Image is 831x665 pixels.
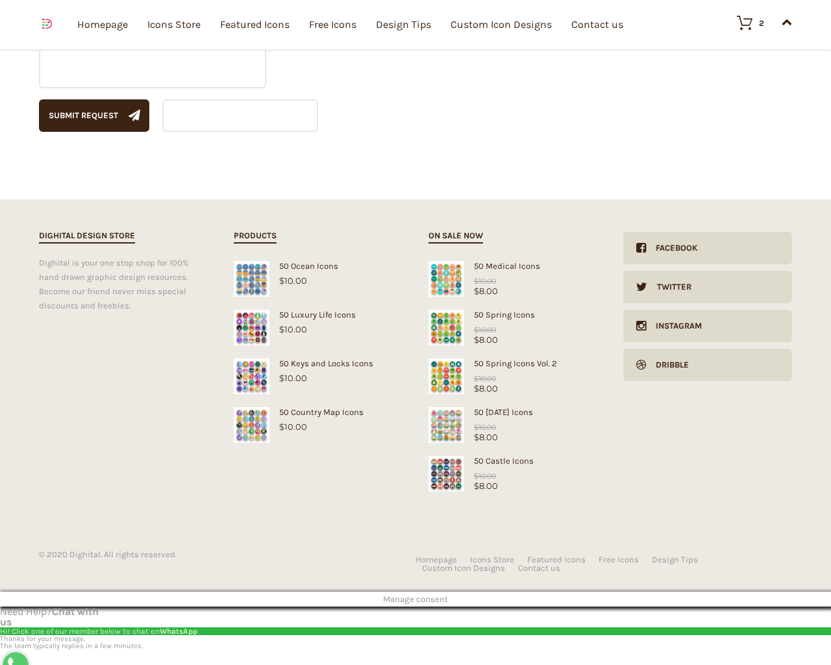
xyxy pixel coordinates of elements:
bdi: 10.00 [474,374,496,383]
bdi: 8.00 [474,481,498,491]
div: 50 Country Map Icons [234,407,403,417]
a: Homepage [415,555,457,564]
span: $ [474,423,478,432]
span: Manage consent [383,594,448,604]
a: Facebook [623,232,792,264]
span: $ [474,471,478,481]
span: $ [279,421,284,432]
bdi: 8.00 [474,383,498,394]
div: 50 Castle Icons [428,456,597,466]
div: © 2020 Dighital. All rights reserved. [39,550,415,558]
span: $ [474,286,479,296]
bdi: 10.00 [279,421,307,432]
div: Instagram [646,310,702,342]
a: Design Tips [652,555,698,564]
h2: Dighital Design Store [39,229,135,244]
a: Contact us [518,564,560,572]
bdi: 10.00 [279,275,307,286]
div: Facebook [646,232,698,264]
img: Medical Icons [428,261,464,297]
div: 50 Spring Icons Vol. 2 [428,358,597,368]
div: 50 Keys and Locks Icons [234,358,403,368]
span: $ [474,374,478,383]
span: $ [474,334,479,345]
div: Dribble [646,349,689,381]
a: Spring Icons50 Spring Icons Vol. 2$8.00 [428,358,597,394]
bdi: 10.00 [474,325,496,334]
a: Castle Icons50 Castle Icons$8.00 [428,456,597,491]
div: 50 Ocean Icons [234,261,403,271]
strong: WhatsApp [160,627,197,636]
h2: On sale now [428,229,483,244]
div: 50 Luxury Life Icons [234,310,403,320]
img: Easter Icons [428,407,464,443]
a: Featured Icons [527,555,586,564]
img: Spring Icons [428,358,464,394]
h2: Products [234,229,277,244]
a: Custom Icon Designs [422,564,505,572]
bdi: 8.00 [474,334,498,345]
bdi: 10.00 [474,423,496,432]
span: $ [279,324,284,334]
bdi: 10.00 [279,373,307,383]
a: 2 [724,15,764,31]
div: 50 [DATE] Icons [428,407,597,417]
a: 50 Luxury Life Icons$10.00 [234,310,403,334]
span: $ [474,383,479,394]
a: Medical Icons50 Medical Icons$8.00 [428,261,597,296]
bdi: 8.00 [474,432,498,442]
div: Dighital is your one stop shop for 100% hand drawn graphic design resources. Become our friend ne... [39,256,208,313]
span: $ [279,275,284,286]
img: Castle Icons [428,456,464,492]
img: Spring Icons [428,310,464,345]
a: 50 Country Map Icons$10.00 [234,407,403,432]
bdi: 10.00 [279,324,307,334]
div: 50 Spring Icons [428,310,597,320]
a: 50 Ocean Icons$10.00 [234,261,403,286]
div: Twitter [647,271,691,303]
span: $ [474,277,478,286]
a: Free Icons [599,555,639,564]
a: Dribble [623,349,792,381]
span: $ [474,432,479,442]
bdi: 10.00 [474,471,496,481]
a: Twitter [623,271,792,303]
div: 50 Medical Icons [428,261,597,271]
bdi: 8.00 [474,286,498,296]
a: Instagram [623,310,792,342]
div: Submit request [49,99,118,132]
bdi: 10.00 [474,277,496,286]
span: $ [279,373,284,383]
span: $ [474,325,478,334]
button: Submit request [39,99,149,132]
a: Easter Icons50 [DATE] Icons$8.00 [428,407,597,442]
a: Spring Icons50 Spring Icons$8.00 [428,310,597,345]
a: Icons Store [470,555,514,564]
span: $ [474,481,479,491]
a: 50 Keys and Locks Icons$10.00 [234,358,403,383]
div: 2 [759,19,764,27]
